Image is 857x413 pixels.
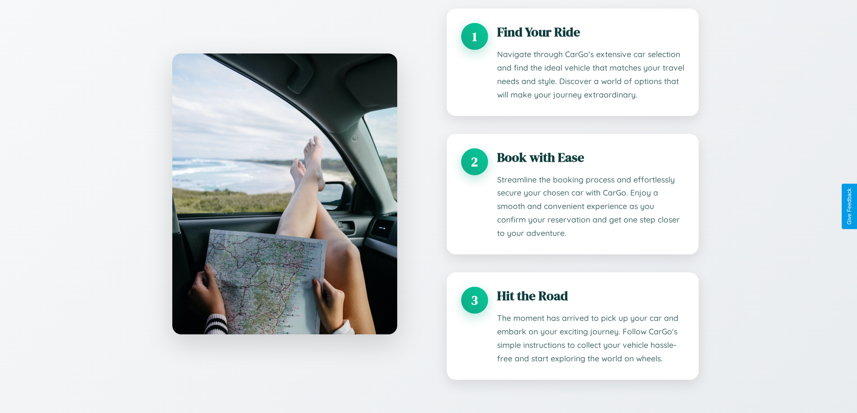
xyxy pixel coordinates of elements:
[461,287,488,314] div: 3
[846,188,853,225] div: Give Feedback
[497,173,684,240] p: Streamline the booking process and effortlessly secure your chosen car with CarGo. Enjoy a smooth...
[497,287,684,305] h3: Hit the Road
[461,23,488,50] div: 1
[497,48,684,102] p: Navigate through CarGo's extensive car selection and find the ideal vehicle that matches your tra...
[497,311,684,365] p: The moment has arrived to pick up your car and embark on your exciting journey. Follow CarGo's si...
[497,23,684,41] h3: Find Your Ride
[172,53,397,334] img: CarGo map interface
[497,148,684,166] h3: Book with Ease
[461,148,488,175] div: 2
